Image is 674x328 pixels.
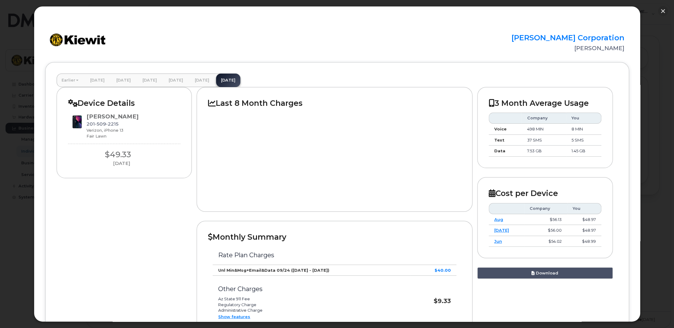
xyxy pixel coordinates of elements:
[111,74,136,87] a: [DATE]
[208,98,461,108] h2: Last 8 Month Charges
[566,135,601,146] td: 5 SMS
[522,113,566,124] th: Company
[494,126,507,131] strong: Voice
[86,113,138,121] div: [PERSON_NAME]
[489,98,601,108] h2: 3 Month Average Usage
[522,146,566,157] td: 7.53 GB
[566,113,601,124] th: You
[106,121,118,127] span: 2215
[68,98,181,108] h2: Device Details
[138,74,162,87] a: [DATE]
[522,135,566,146] td: 37 SMS
[86,121,118,127] span: 201
[494,138,504,142] strong: Text
[566,124,601,135] td: 8 MIN
[85,74,110,87] a: [DATE]
[566,146,601,157] td: 1.45 GB
[190,74,214,87] a: [DATE]
[86,127,138,139] div: Verizon, iPhone 13 Fair Lawn
[68,160,176,167] div: [DATE]
[216,74,240,87] a: [DATE]
[494,148,505,153] strong: Data
[164,74,188,87] a: [DATE]
[647,301,669,323] iframe: Messenger Launcher
[522,124,566,135] td: 498 MIN
[68,149,168,160] div: $49.33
